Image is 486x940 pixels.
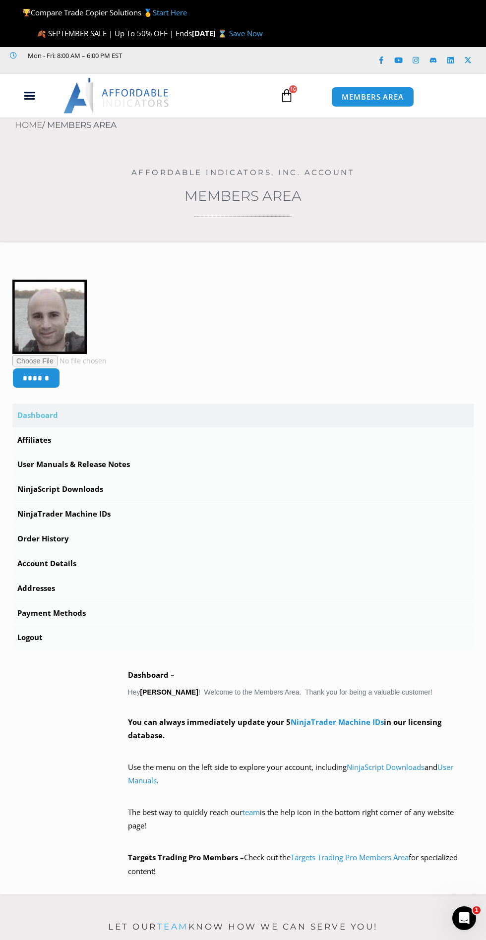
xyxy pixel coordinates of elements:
strong: [DATE] ⌛ [192,28,229,38]
a: Affordable Indicators, Inc. Account [131,168,355,177]
a: NinjaTrader Machine IDs [291,717,384,727]
a: Dashboard [12,404,474,427]
a: Account Details [12,552,474,576]
a: Logout [12,626,474,649]
a: MEMBERS AREA [331,87,414,107]
a: Addresses [12,577,474,600]
a: NinjaScript Downloads [347,762,425,772]
a: User Manuals & Release Notes [12,453,474,476]
span: Compare Trade Copier Solutions 🥇 [22,7,187,17]
span: Mon - Fri: 8:00 AM – 6:00 PM EST [25,50,122,61]
a: NinjaTrader Machine IDs [12,502,474,526]
span: MEMBERS AREA [342,93,404,101]
a: Affiliates [12,428,474,452]
a: NinjaScript Downloads [12,477,474,501]
iframe: Customer reviews powered by Trustpilot [10,61,159,71]
img: 🏆 [23,9,30,16]
a: Targets Trading Pro Members Area [291,852,409,862]
span: 🍂 SEPTEMBER SALE | Up To 50% OFF | Ends [37,28,192,38]
a: Start Here [153,7,187,17]
iframe: Intercom live chat [452,906,476,930]
a: Home [15,120,42,130]
div: Hey ! Welcome to the Members Area. Thank you for being a valuable customer! [128,668,474,879]
p: Check out the for specialized content! [128,851,474,879]
strong: Targets Trading Pro Members – [128,852,244,862]
a: team [157,922,188,932]
img: LogoAI | Affordable Indicators – NinjaTrader [63,78,170,114]
a: Members Area [184,187,302,204]
div: Menu Toggle [5,86,54,105]
nav: Breadcrumb [15,117,486,133]
strong: You can always immediately update your 5 in our licensing database. [128,717,441,741]
p: The best way to quickly reach our is the help icon in the bottom right corner of any website page! [128,806,474,847]
a: team [243,807,260,817]
a: Order History [12,527,474,551]
p: Use the menu on the left side to explore your account, including and . [128,761,474,802]
nav: Account pages [12,404,474,649]
a: Payment Methods [12,601,474,625]
b: Dashboard – [128,670,175,680]
a: 16 [265,81,308,110]
span: 16 [289,85,297,93]
a: Save Now [229,28,263,38]
strong: [PERSON_NAME] [140,688,198,696]
span: 1 [473,906,481,914]
img: 71d51b727fd0980defc0926a584480a80dca29e5385b7c6ff19b9310cf076714 [12,280,87,354]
